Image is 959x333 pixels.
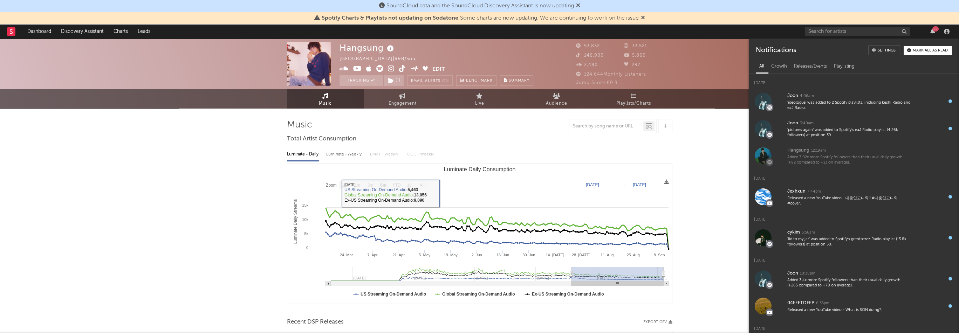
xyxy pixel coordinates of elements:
[569,124,643,129] input: Search by song name or URL
[475,99,484,108] span: Live
[509,79,529,83] span: Summary
[576,53,604,58] span: 146,900
[749,115,959,142] a: Joon3:40am'pictures again' was added to Spotify's eaJ Radio playlist (4.26k followers) at positio...
[787,228,800,237] div: cykim
[624,53,646,58] span: 5,860
[586,182,599,187] text: [DATE]
[442,79,449,83] em: On
[576,44,600,48] span: 53,832
[787,146,809,155] div: Hangsung
[749,74,959,88] div: [DATE]
[790,61,830,72] div: Releases/Events
[340,253,353,257] text: 24. Mar
[756,61,768,72] div: All
[442,292,515,297] text: Global Streaming On-Demand Audio
[749,88,959,115] a: Joon4:06am'ideologue' was added to 2 Spotify playlists, including keshi Radio and eaJ Radio.
[326,148,363,160] div: Luminate - Weekly
[811,148,826,153] div: 12:19am
[304,231,308,236] text: 5k
[600,253,613,257] text: 11. Aug
[749,169,959,183] div: [DATE]
[643,320,672,324] button: Export CSV
[342,183,347,188] text: 1w
[109,25,133,39] a: Charts
[595,89,672,109] a: Playlists/Charts
[302,217,308,222] text: 10k
[361,292,426,297] text: US Streaming On-Demand Audio
[383,75,404,86] span: ( 1 )
[441,89,518,109] a: Live
[576,3,580,9] span: Dismiss
[787,278,911,289] div: Added 3.4x more Spotify followers than their usual daily growth (+265 compared to +78 on average).
[326,183,337,188] text: Zoom
[22,25,56,39] a: Dashboard
[496,253,509,257] text: 16. Jun
[500,75,533,86] button: Summary
[787,92,798,100] div: Joon
[340,42,396,54] div: Hangsung
[787,187,806,196] div: Jxxhxun
[322,15,458,21] span: Spotify Charts & Playlists not updating on Sodatone
[319,99,332,108] span: Music
[389,99,417,108] span: Engagement
[787,155,911,166] div: Added 7.02x more Spotify followers than their usual daily growth (+92 compared to +13 on average).
[287,89,364,109] a: Music
[546,99,567,108] span: Audience
[621,182,625,187] text: →
[626,253,639,257] text: 25. Aug
[419,253,431,257] text: 5. May
[306,245,308,250] text: 0
[787,307,911,313] div: Released a new YouTube video - What is SON doing?.
[471,253,482,257] text: 2. Jun
[787,196,911,207] div: Released a new YouTube video - 대충입고나와!! #대충입고나와 #cover.
[653,253,665,257] text: 8. Sep
[287,135,356,143] span: Total Artist Consumption
[787,269,798,278] div: Joon
[878,49,896,53] div: Settings
[532,292,604,297] text: Ex-US Streaming On-Demand Audio
[456,75,496,86] a: Benchmark
[749,142,959,169] a: Hangsung12:19amAdded 7.02x more Spotify followers than their usual daily growth (+92 compared to ...
[576,81,618,85] span: Jump Score: 60.9
[287,318,344,326] span: Recent DSP Releases
[624,63,641,67] span: 297
[518,89,595,109] a: Audience
[576,63,598,67] span: 2,480
[419,183,424,188] text: All
[830,61,858,72] div: Playlisting
[868,46,900,55] a: Settings
[787,119,798,127] div: Joon
[749,292,959,320] a: 04FEETDEEP6:35pmReleased a new YouTube video - What is SON doing?.
[749,265,959,292] a: Joon10:30pmAdded 3.4x more Spotify followers than their usual daily growth (+265 compared to +78 ...
[749,251,959,265] div: [DATE]
[407,183,411,188] text: 1y
[805,27,910,36] input: Search for artists
[392,183,400,188] text: YTD
[407,75,453,86] button: Email AlertsOn
[800,121,814,126] div: 3:40am
[340,55,425,63] div: [GEOGRAPHIC_DATA] | R&B/Soul
[287,148,319,160] div: Luminate - Daily
[624,44,647,48] span: 33,521
[807,189,821,194] div: 7:44pm
[293,199,297,244] text: Luminate Daily Streams
[658,276,667,280] text: Se…
[466,77,493,85] span: Benchmark
[787,237,911,248] div: 'lid to my jar' was added to Spotify's grentperez Radio playlist (13.8k followers) at position 50.
[800,271,815,276] div: 10:30pm
[340,75,383,86] button: Tracking
[380,183,386,188] text: 6m
[287,164,672,304] svg: Luminate Daily Consumption
[768,61,790,72] div: Growth
[800,93,814,99] div: 4:06am
[367,183,373,188] text: 3m
[367,253,377,257] text: 7. Apr
[322,15,639,21] span: : Some charts are now updating. We are continuing to work on the issue
[522,253,535,257] text: 30. Jun
[633,182,646,187] text: [DATE]
[787,100,911,111] div: 'ideologue' was added to 2 Spotify playlists, including keshi Radio and eaJ Radio.
[444,166,515,172] text: Luminate Daily Consumption
[756,46,796,55] div: Notifications
[913,49,948,53] div: Mark all as read
[904,46,952,55] button: Mark all as read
